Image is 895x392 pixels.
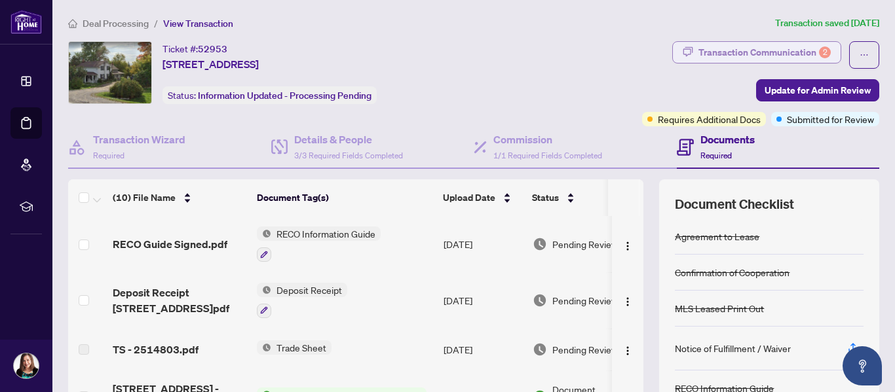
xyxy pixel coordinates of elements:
span: Pending Review [552,342,618,357]
span: View Transaction [163,18,233,29]
span: (10) File Name [113,190,176,205]
h4: Transaction Wizard [93,132,185,147]
button: Status IconTrade Sheet [257,340,332,355]
div: Confirmation of Cooperation [675,265,790,279]
td: [DATE] [438,216,527,272]
span: RECO Guide Signed.pdf [113,236,227,252]
span: home [68,19,77,28]
img: Status Icon [257,226,271,241]
img: Logo [622,296,633,307]
td: [DATE] [438,272,527,329]
button: Logo [617,339,638,360]
article: Transaction saved [DATE] [775,16,879,31]
div: Transaction Communication [698,42,831,63]
span: Trade Sheet [271,340,332,355]
span: Deal Processing [83,18,149,29]
img: Status Icon [257,340,271,355]
span: RECO Information Guide [271,226,381,241]
button: Status IconDeposit Receipt [257,283,347,318]
div: MLS Leased Print Out [675,301,764,315]
img: Logo [622,241,633,251]
button: Logo [617,290,638,311]
td: [DATE] [438,329,527,370]
img: Document Status [533,237,547,251]
span: Upload Date [443,190,495,205]
img: Status Icon [257,283,271,297]
div: 2 [819,46,831,58]
button: Open asap [843,346,882,385]
img: Document Status [533,293,547,308]
li: / [154,16,158,31]
span: Deposit Receipt [STREET_ADDRESS]pdf [113,285,246,316]
span: 3/3 Required Fields Completed [294,151,403,160]
th: Upload Date [438,179,527,216]
span: Pending Review [552,293,618,308]
h4: Commission [493,132,602,147]
span: Required [93,151,124,160]
span: [STREET_ADDRESS] [162,56,259,72]
button: Logo [617,234,638,255]
span: 52953 [198,43,227,55]
span: Deposit Receipt [271,283,347,297]
h4: Details & People [294,132,403,147]
div: Notice of Fulfillment / Waiver [675,341,791,355]
th: (10) File Name [107,179,252,216]
th: Document Tag(s) [252,179,438,216]
div: Status: [162,86,377,104]
span: Pending Review [552,237,618,251]
img: logo [10,10,42,34]
th: Status [527,179,638,216]
img: Document Status [533,342,547,357]
div: Agreement to Lease [675,229,759,243]
span: Requires Additional Docs [658,112,761,126]
img: Logo [622,346,633,356]
span: Required [700,151,732,160]
span: Update for Admin Review [765,80,871,101]
span: Information Updated - Processing Pending [198,90,371,101]
img: IMG-E12349059_1.jpg [69,42,151,103]
div: Ticket #: [162,41,227,56]
span: TS - 2514803.pdf [113,342,199,357]
button: Update for Admin Review [756,79,879,101]
span: Document Checklist [675,195,794,213]
button: Status IconRECO Information Guide [257,226,381,262]
h4: Documents [700,132,755,147]
span: Status [532,190,559,205]
button: Transaction Communication2 [672,41,841,63]
span: ellipsis [860,50,869,60]
span: Submitted for Review [787,112,874,126]
img: Profile Icon [14,353,39,378]
span: 1/1 Required Fields Completed [493,151,602,160]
